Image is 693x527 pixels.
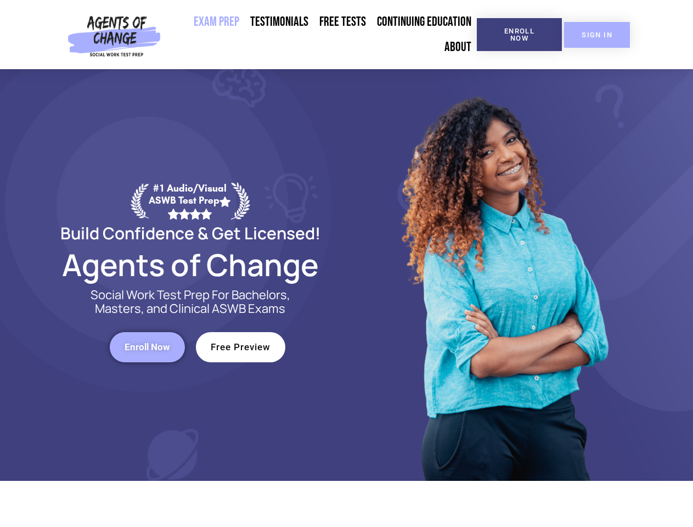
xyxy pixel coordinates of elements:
[78,288,303,316] p: Social Work Test Prep For Bachelors, Masters, and Clinical ASWB Exams
[165,9,477,60] nav: Menu
[314,9,371,35] a: Free Tests
[371,9,477,35] a: Continuing Education
[477,18,562,51] a: Enroll Now
[196,332,285,362] a: Free Preview
[393,69,613,481] img: Website Image 1 (1)
[494,27,544,42] span: Enroll Now
[149,182,231,219] div: #1 Audio/Visual ASWB Test Prep
[564,22,630,48] a: SIGN IN
[211,343,271,352] span: Free Preview
[245,9,314,35] a: Testimonials
[110,332,185,362] a: Enroll Now
[125,343,170,352] span: Enroll Now
[439,35,477,60] a: About
[34,225,347,241] h2: Build Confidence & Get Licensed!
[188,9,245,35] a: Exam Prep
[34,252,347,277] h2: Agents of Change
[582,31,612,38] span: SIGN IN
